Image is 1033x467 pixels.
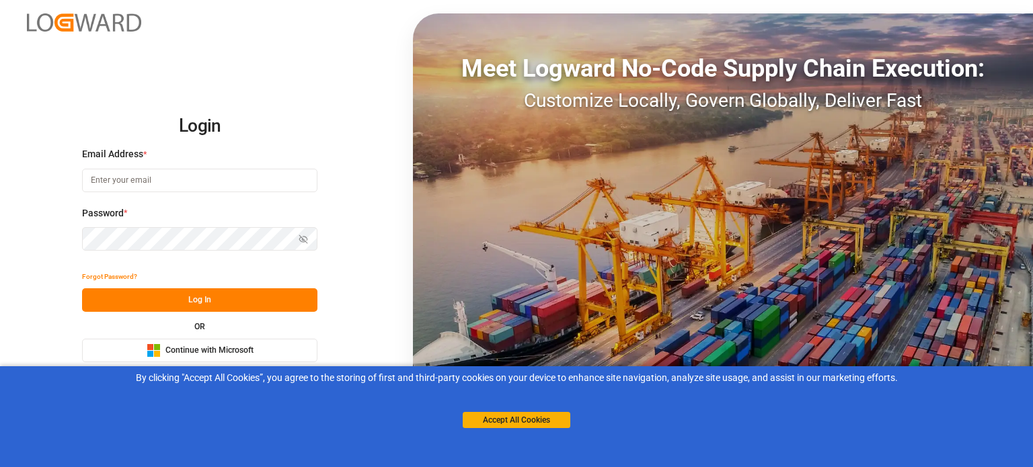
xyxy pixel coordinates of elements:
[194,323,205,331] small: OR
[82,105,317,148] h2: Login
[82,169,317,192] input: Enter your email
[165,345,254,357] span: Continue with Microsoft
[413,50,1033,87] div: Meet Logward No-Code Supply Chain Execution:
[413,87,1033,115] div: Customize Locally, Govern Globally, Deliver Fast
[82,339,317,362] button: Continue with Microsoft
[463,412,570,428] button: Accept All Cookies
[82,288,317,312] button: Log In
[82,206,124,220] span: Password
[82,265,137,288] button: Forgot Password?
[82,147,143,161] span: Email Address
[27,13,141,32] img: Logward_new_orange.png
[9,371,1024,385] div: By clicking "Accept All Cookies”, you agree to the storing of first and third-party cookies on yo...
